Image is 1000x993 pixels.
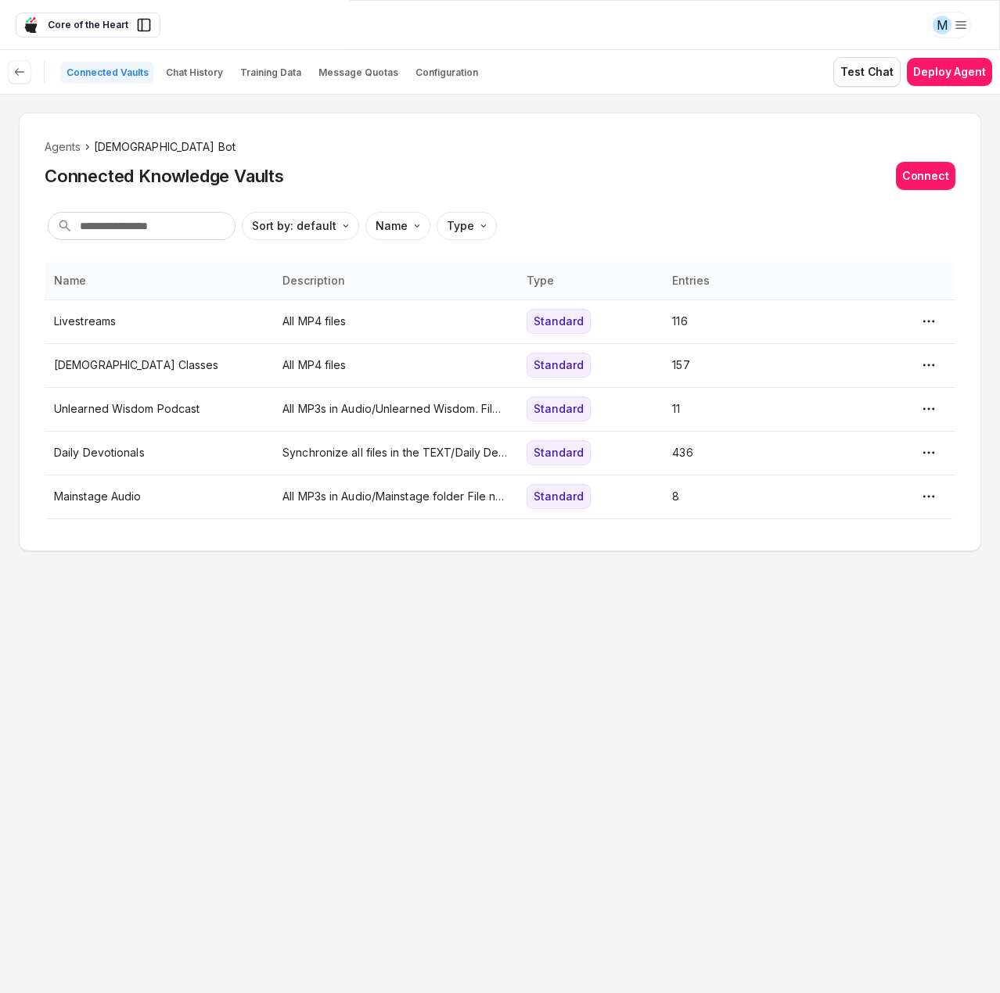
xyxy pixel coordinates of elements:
div: Standard [527,440,591,465]
p: Livestreams [54,313,264,330]
p: 11 [672,400,800,418]
p: Mainstage Audio [54,488,264,505]
p: Configuration [415,66,478,79]
p: Synchronize all files in the TEXT/Daily Devotional folder. All file names must end in ".txt" [282,444,507,461]
p: Unlearned Wisdom Podcast [54,400,264,418]
th: Description [273,262,516,299]
span: [DEMOGRAPHIC_DATA] Bot [94,138,236,156]
th: Name [45,262,273,299]
h2: Connected Knowledge Vaults [45,164,284,188]
p: Daily Devotionals [54,444,264,461]
p: All MP3s in Audio/Mainstage folder File names must end in ".mp3" [282,488,507,505]
div: Standard [527,484,591,509]
button: Sort by: default [242,212,359,240]
th: Entries [663,262,809,299]
p: Training Data [240,66,301,79]
p: Message Quotas [318,66,398,79]
div: Standard [527,353,591,378]
button: Type [437,212,497,240]
p: Chat History [166,66,223,79]
div: Standard [527,396,591,421]
p: All MP4 files [282,313,507,330]
div: M [933,16,951,34]
button: Test Chat [833,57,901,87]
p: [DEMOGRAPHIC_DATA] Classes [54,357,264,374]
button: Connect [896,162,955,190]
p: Type [447,217,474,235]
th: Type [517,262,664,299]
p: 8 [672,488,800,505]
p: 157 [672,357,800,374]
p: 436 [672,444,800,461]
p: All MP3s in Audio/Unlearned Wisdom. File names must end in ".mp3" [282,400,507,418]
div: Standard [527,309,591,334]
button: Deploy Agent [907,58,992,86]
p: All MP4 files [282,357,507,374]
p: 116 [672,313,800,330]
nav: breadcrumb [45,138,955,156]
p: Connected Vaults [67,66,149,79]
li: Agents [45,138,81,156]
p: Sort by: default [252,217,336,235]
button: Name [365,212,430,240]
p: Name [376,217,408,235]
